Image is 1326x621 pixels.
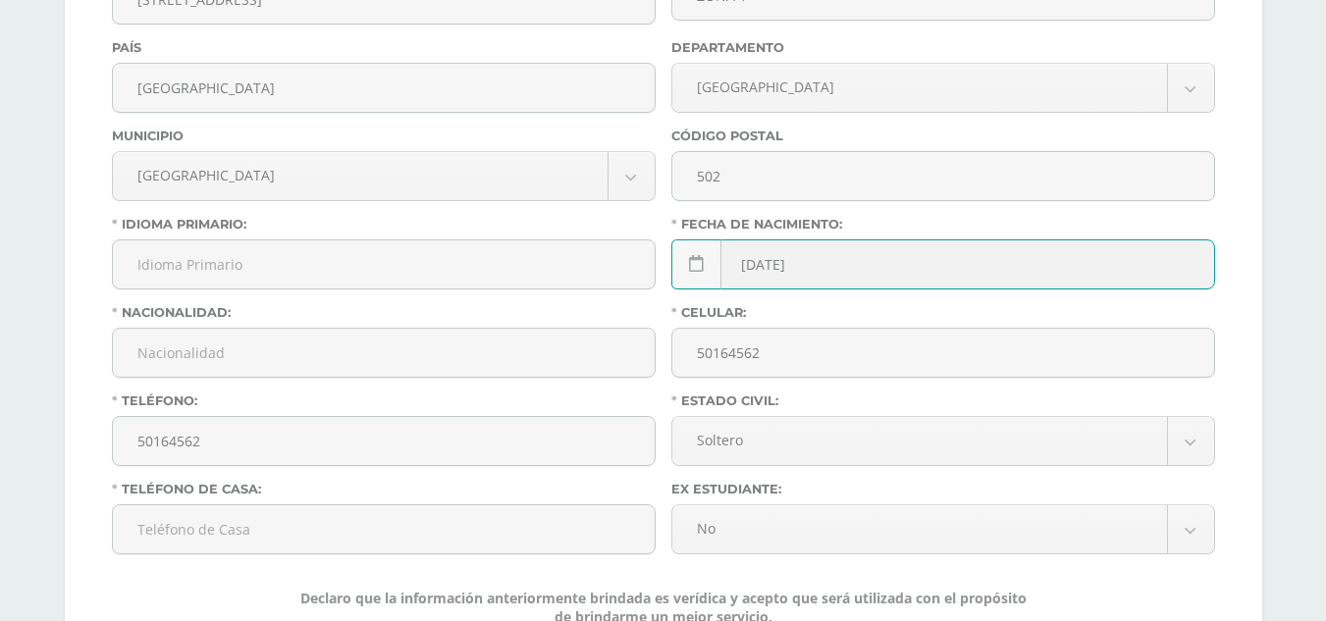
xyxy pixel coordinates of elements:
span: No [697,505,1142,551]
input: Celular [672,329,1214,377]
a: [GEOGRAPHIC_DATA] [113,152,655,200]
span: [GEOGRAPHIC_DATA] [137,152,583,198]
span: [GEOGRAPHIC_DATA] [697,64,1142,110]
label: Estado civil: [671,393,1215,408]
a: Soltero [672,417,1214,465]
input: Nacionalidad [113,329,655,377]
input: Teléfono [113,417,655,465]
label: Fecha de nacimiento: [671,217,1215,232]
a: [GEOGRAPHIC_DATA] [672,64,1214,112]
label: Departamento [671,40,1215,55]
label: Teléfono: [112,393,656,408]
input: Ej. 5002 [672,152,1214,200]
label: País [112,40,656,55]
a: No [672,505,1214,553]
label: Nacionalidad: [112,305,656,320]
label: Celular: [671,305,1215,320]
input: Idioma Primario [113,240,655,288]
span: Soltero [697,417,1142,463]
input: País [113,64,655,112]
input: Fecha de nacimiento [672,240,1214,288]
label: Idioma Primario: [112,217,656,232]
label: Ex estudiante: [671,482,1215,496]
label: Código postal [671,129,1215,143]
input: Teléfono de Casa [113,505,655,553]
label: Teléfono de Casa: [112,482,656,496]
label: Municipio [112,129,656,143]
